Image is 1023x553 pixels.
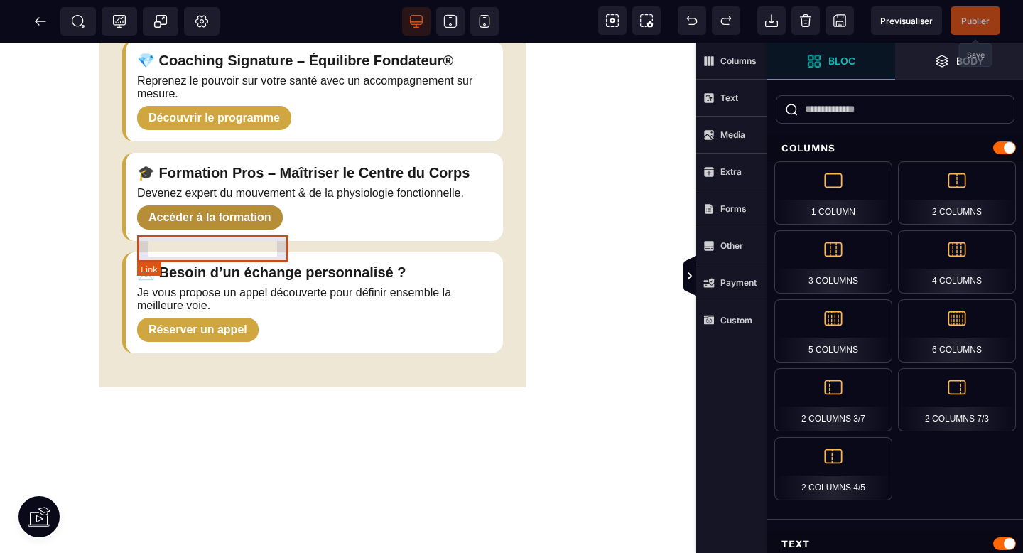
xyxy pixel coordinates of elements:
[137,244,492,269] p: Je vous propose un appel découverte pour définir ensemble la meilleure voie.
[137,275,259,299] a: Réserver un appel
[774,161,892,225] div: 1 Column
[720,315,752,326] strong: Custom
[898,230,1016,294] div: 4 Columns
[720,129,745,140] strong: Media
[774,437,892,500] div: 2 Columns 4/5
[898,368,1016,431] div: 2 Columns 7/3
[880,16,933,26] span: Previsualiser
[720,92,738,103] strong: Text
[898,299,1016,363] div: 6 Columns
[195,14,209,28] span: Setting Body
[956,55,984,66] strong: Body
[720,203,747,214] strong: Forms
[767,43,895,80] span: Open Blocks
[774,230,892,294] div: 3 Columns
[137,9,492,26] h2: 💎 Coaching Signature – Équilibre Fondateur®
[767,135,1023,161] div: Columns
[137,32,492,58] p: Reprenez le pouvoir sur votre santé avec un accompagnement sur mesure.
[898,161,1016,225] div: 2 Columns
[774,299,892,363] div: 5 Columns
[71,14,85,28] span: SEO
[828,55,855,66] strong: Bloc
[961,16,990,26] span: Publier
[871,6,942,35] span: Preview
[137,221,492,238] h2: 📩 Besoin d’un échange personnalisé ?
[774,368,892,431] div: 2 Columns 3/7
[137,63,291,87] a: Découvrir le programme
[720,277,757,288] strong: Payment
[153,14,168,28] span: Popup
[720,240,743,251] strong: Other
[112,14,126,28] span: Tracking
[720,55,757,66] strong: Columns
[137,163,283,187] a: Accéder à la formation
[137,144,492,157] p: Devenez expert du mouvement & de la physiologie fonctionnelle.
[632,6,661,35] span: Screenshot
[598,6,627,35] span: View components
[895,43,1023,80] span: Open Layer Manager
[720,166,742,177] strong: Extra
[137,122,492,139] h2: 🎓 Formation Pros – Maîtriser le Centre du Corps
